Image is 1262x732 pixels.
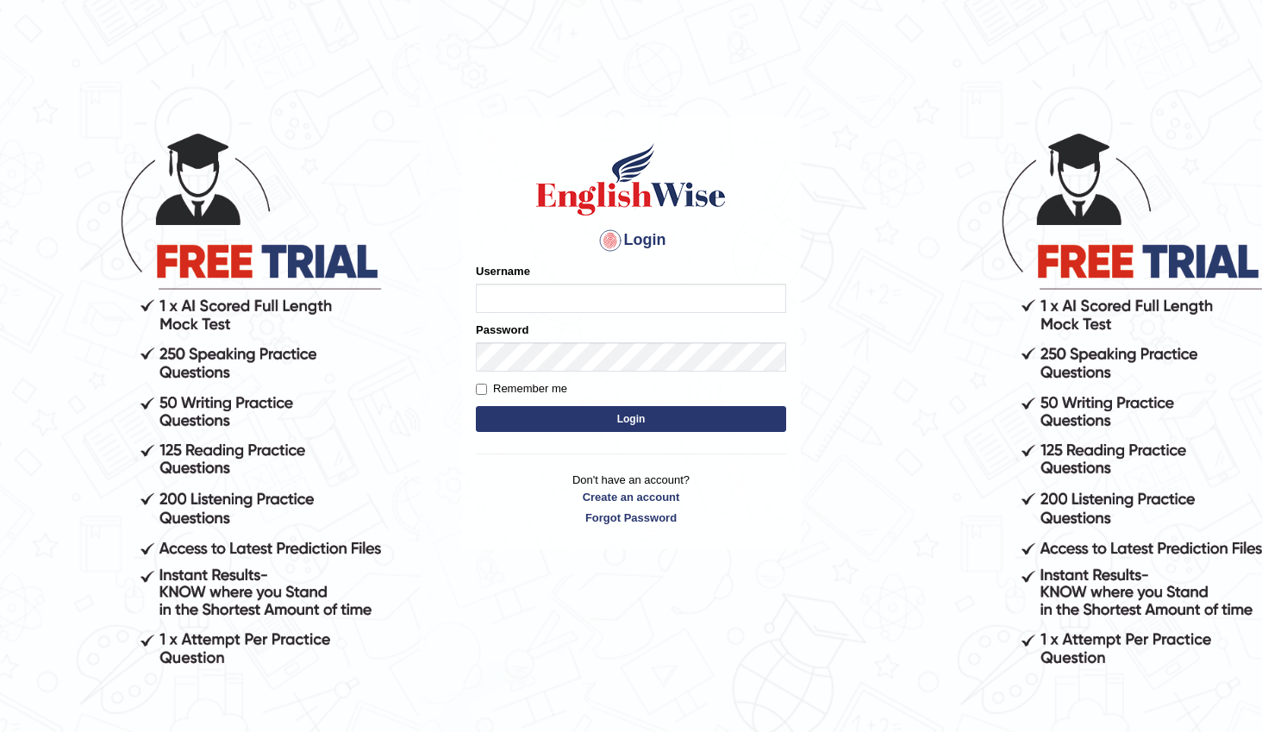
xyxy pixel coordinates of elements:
a: Forgot Password [476,510,786,526]
label: Remember me [476,380,567,397]
button: Login [476,406,786,432]
label: Username [476,263,530,279]
label: Password [476,322,528,338]
a: Create an account [476,489,786,505]
img: Logo of English Wise sign in for intelligent practice with AI [533,141,729,218]
input: Remember me [476,384,487,395]
h4: Login [476,227,786,254]
p: Don't have an account? [476,472,786,525]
